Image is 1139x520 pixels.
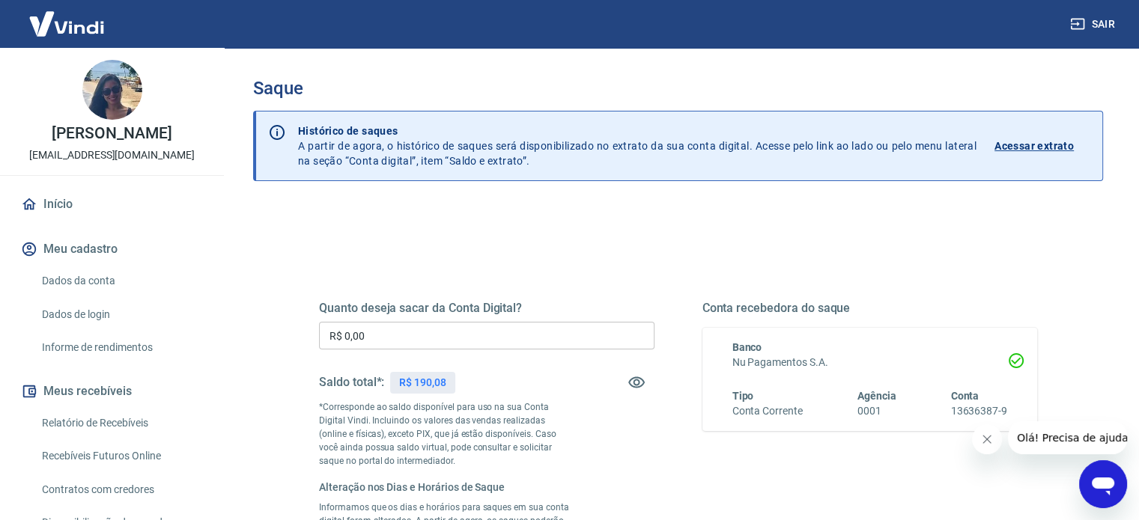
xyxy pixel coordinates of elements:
iframe: Fechar mensagem [972,424,1002,454]
h6: 0001 [857,403,896,419]
span: Agência [857,390,896,402]
button: Sair [1067,10,1121,38]
iframe: Botão para abrir a janela de mensagens [1079,460,1127,508]
p: [EMAIL_ADDRESS][DOMAIN_NAME] [29,147,195,163]
a: Acessar extrato [994,123,1090,168]
h5: Conta recebedora do saque [702,301,1038,316]
iframe: Mensagem da empresa [1008,421,1127,454]
p: Histórico de saques [298,123,976,138]
p: R$ 190,08 [399,375,446,391]
h5: Saldo total*: [319,375,384,390]
span: Conta [950,390,979,402]
a: Dados da conta [36,266,206,296]
span: Banco [732,341,762,353]
h6: Conta Corrente [732,403,803,419]
h5: Quanto deseja sacar da Conta Digital? [319,301,654,316]
span: Tipo [732,390,754,402]
span: Olá! Precisa de ajuda? [9,10,126,22]
a: Contratos com credores [36,474,206,505]
img: 624dd502-c571-4ecd-9b12-5c3bf53f50bf.jpeg [82,60,142,120]
p: A partir de agora, o histórico de saques será disponibilizado no extrato da sua conta digital. Ac... [298,123,976,168]
h6: 13636387-9 [950,403,1007,419]
a: Informe de rendimentos [36,332,206,363]
a: Dados de login [36,299,206,330]
a: Recebíveis Futuros Online [36,441,206,471]
h6: Nu Pagamentos S.A. [732,355,1008,370]
button: Meu cadastro [18,233,206,266]
img: Vindi [18,1,115,46]
a: Início [18,188,206,221]
p: Acessar extrato [994,138,1074,153]
a: Relatório de Recebíveis [36,408,206,438]
p: [PERSON_NAME] [52,126,171,141]
p: *Corresponde ao saldo disponível para uso na sua Conta Digital Vindi. Incluindo os valores das ve... [319,400,571,468]
h3: Saque [253,78,1103,99]
button: Meus recebíveis [18,375,206,408]
h6: Alteração nos Dias e Horários de Saque [319,480,571,495]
